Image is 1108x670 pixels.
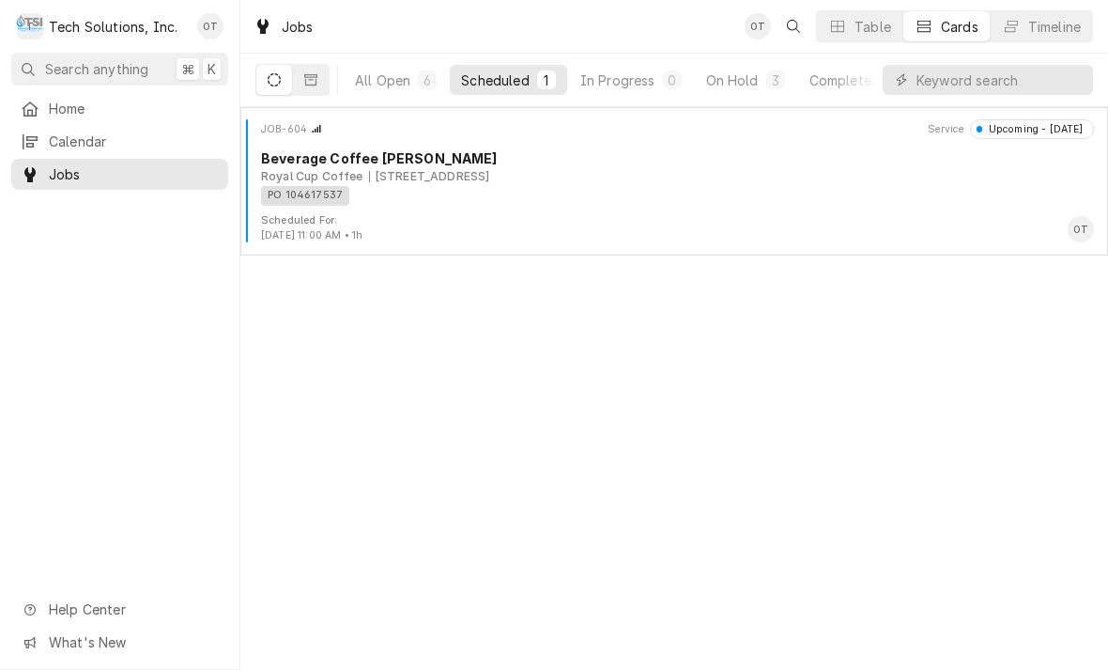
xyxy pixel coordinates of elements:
[261,186,349,206] div: PO 104617537
[261,168,1094,185] div: Object Subtext
[261,122,307,137] div: Object ID
[809,70,880,90] div: Completed
[1068,216,1094,242] div: Otis Tooley's Avatar
[11,53,228,86] button: Search anything⌘K
[941,17,978,37] div: Cards
[49,17,177,37] div: Tech Solutions, Inc.
[208,59,216,79] span: K
[1068,216,1094,242] div: OT
[11,594,228,625] a: Go to Help Center
[770,70,781,90] div: 3
[261,228,362,243] div: Object Extra Context Footer Value
[706,70,759,90] div: On Hold
[261,186,1087,206] div: Object Tag List
[261,168,363,185] div: Object Subtext Primary
[197,13,223,39] div: Otis Tooley's Avatar
[745,13,771,39] div: OT
[17,13,43,39] div: Tech Solutions, Inc.'s Avatar
[45,59,148,79] span: Search anything
[49,132,219,151] span: Calendar
[541,70,552,90] div: 1
[181,59,194,79] span: ⌘
[17,13,43,39] div: T
[982,122,1083,137] div: Upcoming - [DATE]
[1068,216,1094,242] div: Card Footer Primary Content
[369,168,490,185] div: Object Subtext Secondary
[928,122,965,137] div: Object Extra Context Header
[261,213,362,228] div: Object Extra Context Footer Label
[11,627,228,658] a: Go to What's New
[49,164,219,184] span: Jobs
[197,13,223,39] div: OT
[854,17,891,37] div: Table
[745,13,771,39] div: Otis Tooley's Avatar
[261,213,362,243] div: Card Footer Extra Context
[928,119,1095,138] div: Card Header Secondary Content
[1028,17,1081,37] div: Timeline
[355,70,410,90] div: All Open
[461,70,529,90] div: Scheduled
[261,119,322,138] div: Card Header Primary Content
[248,213,1100,243] div: Card Footer
[240,107,1108,256] div: Job Card: JOB-604
[49,99,219,118] span: Home
[11,93,228,124] a: Home
[248,119,1100,138] div: Card Header
[11,159,228,190] a: Jobs
[422,70,433,90] div: 6
[778,11,808,41] button: Open search
[49,600,217,619] span: Help Center
[916,65,1084,95] input: Keyword search
[580,70,655,90] div: In Progress
[261,229,362,242] span: [DATE] 11:00 AM • 1h
[248,148,1100,205] div: Card Body
[970,119,1094,138] div: Object Status
[49,632,217,652] span: What's New
[11,126,228,157] a: Calendar
[667,70,678,90] div: 0
[261,148,1094,168] div: Object Title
